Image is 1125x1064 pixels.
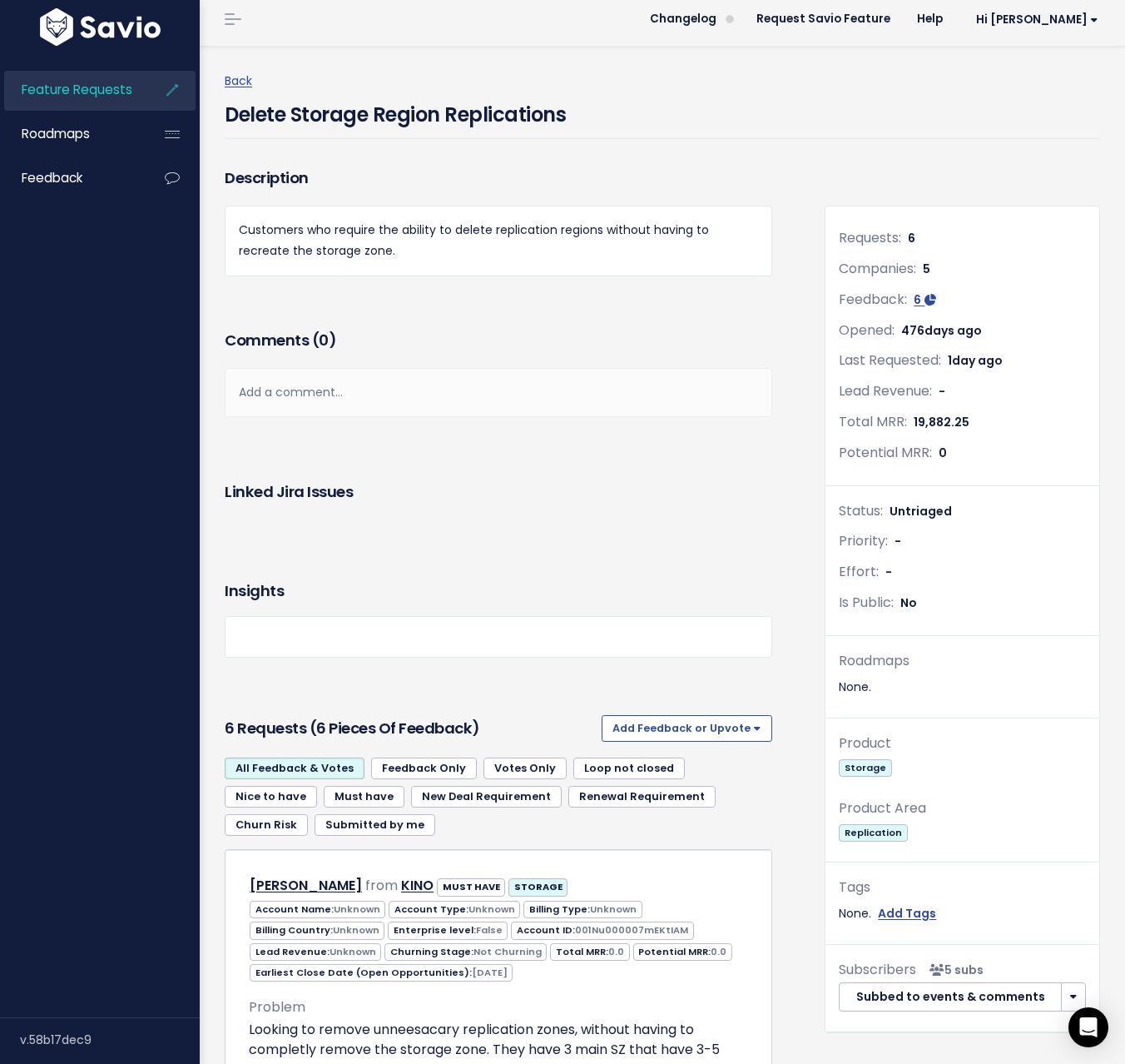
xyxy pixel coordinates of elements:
span: Problem [249,997,305,1017]
span: Total MRR: [839,412,907,431]
div: v.58b17dec9 [20,1018,200,1062]
span: Unknown [333,923,379,937]
a: Request Savio Feature [743,7,904,32]
span: - [895,533,901,549]
span: 476 [901,322,982,339]
div: None. [839,903,1086,924]
a: 6 [914,291,936,308]
a: [PERSON_NAME] [250,876,362,895]
span: Not Churning [473,945,542,958]
span: Enterprise level: [388,922,508,939]
span: - [939,383,945,400]
a: Loop not closed [573,758,685,779]
a: Votes Only [483,758,567,779]
span: Lead Revenue: [250,943,381,961]
a: Help [904,7,956,32]
span: Account ID: [511,922,693,939]
span: Roadmaps [22,125,90,142]
p: Customers who require the ability to delete replication regions without having to recreate the st... [239,220,758,261]
span: Feedback [22,169,82,186]
span: 0.0 [608,945,624,958]
span: Unknown [590,902,637,916]
div: None. [839,677,1086,698]
span: day ago [952,352,1003,369]
span: Account Name: [250,901,385,918]
a: Nice to have [225,786,317,808]
a: Roadmaps [4,115,138,153]
span: Unknown [330,945,376,958]
span: - [885,564,892,580]
span: 1 [948,352,1003,369]
h4: Delete Storage Region Replications [225,92,566,130]
span: Total MRR: [550,943,629,961]
span: Potential MRR: [633,943,732,961]
span: Hi [PERSON_NAME] [976,13,1098,26]
span: 6 [914,291,921,308]
div: Product [839,732,1086,756]
h3: Linked Jira issues [225,480,353,504]
span: Changelog [650,13,716,25]
span: Is Public: [839,593,894,612]
span: from [365,876,398,895]
span: Lead Revenue: [839,381,932,400]
a: Back [225,72,252,89]
h3: Comments ( ) [225,329,772,352]
span: Earliest Close Date (Open Opportunities): [250,964,513,982]
a: Feedback Only [371,758,477,779]
a: Churn Risk [225,814,308,836]
span: 0 [319,330,329,351]
span: No [900,594,917,611]
span: 0 [939,445,947,461]
span: Opened: [839,321,895,340]
a: All Feedback & Votes [225,758,364,779]
a: Hi [PERSON_NAME] [956,7,1112,32]
span: Status: [839,501,883,520]
a: Add Tags [878,903,936,924]
a: KINO [401,876,434,895]
div: Roadmaps [839,649,1086,674]
span: Requests: [839,228,901,247]
span: Subscribers [839,960,916,979]
button: Subbed to events & comments [839,982,1062,1012]
span: 5 [923,261,930,277]
img: logo-white.9d6f32f41409.svg [36,8,165,46]
span: Priority: [839,531,888,550]
span: Potential MRR: [839,443,932,462]
h3: Description [225,167,772,190]
div: Add a comment... [225,368,772,417]
span: Unknown [468,902,515,916]
span: Billing Type: [523,901,642,918]
a: New Deal Requirement [411,786,562,808]
span: [DATE] [472,966,508,979]
a: Feature Requests [4,71,138,109]
span: <p><strong>Subscribers</strong><br><br> - David Panzalović<br> - Matt Lawson<br> - Kevin McGhee<b... [923,962,984,978]
a: Renewal Requirement [568,786,716,808]
strong: STORAGE [514,880,562,893]
span: 6 [908,230,915,246]
span: Feature Requests [22,81,132,98]
span: Billing Country: [250,922,384,939]
a: Submitted by me [315,814,435,836]
span: 001Nu000007mEKtIAM [575,923,688,937]
span: Unknown [334,902,380,916]
a: Must have [324,786,404,808]
strong: MUST HAVE [443,880,500,893]
button: Add Feedback or Upvote [602,715,772,742]
span: 19,882.25 [914,414,969,430]
div: Product Area [839,797,1086,821]
span: False [476,923,503,937]
span: Feedback: [839,290,907,309]
h3: 6 Requests (6 pieces of Feedback) [225,717,595,740]
span: Companies: [839,259,916,278]
span: Churning Stage: [384,943,547,961]
span: Last Requested: [839,351,941,370]
div: Tags [839,876,1086,900]
span: Account Type: [389,901,520,918]
span: Untriaged [890,503,952,520]
span: Replication [839,824,907,842]
a: Feedback [4,159,138,197]
h3: Insights [225,579,284,603]
span: Storage [839,759,891,777]
span: 0.0 [711,945,726,958]
span: days ago [924,322,982,339]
